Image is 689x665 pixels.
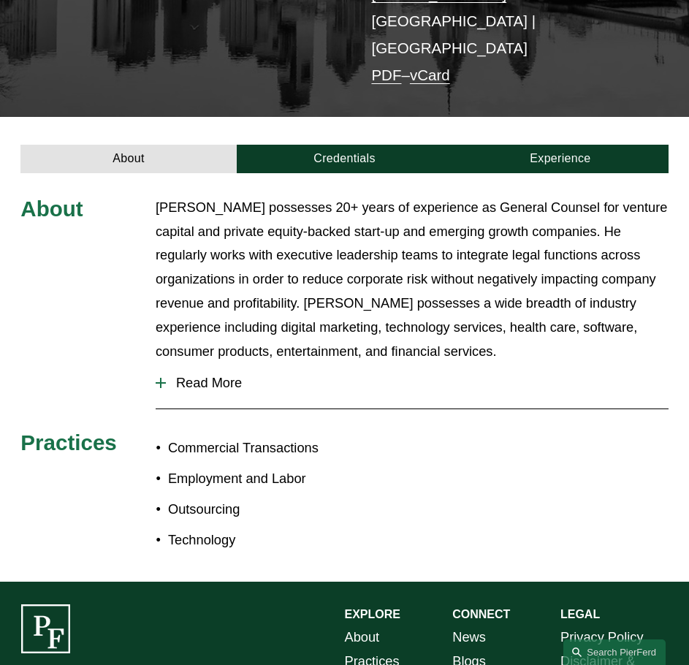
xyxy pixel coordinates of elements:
a: Experience [452,145,668,172]
p: Technology [168,528,345,552]
span: About [20,197,83,221]
a: PDF [371,66,401,83]
span: Practices [20,430,117,455]
strong: CONNECT [452,608,510,620]
a: Search this site [563,639,666,665]
a: vCard [410,66,450,83]
a: News [452,626,486,650]
button: Read More [156,364,669,402]
p: [PERSON_NAME] possesses 20+ years of experience as General Counsel for venture capital and privat... [156,196,669,364]
strong: EXPLORE [345,608,400,620]
strong: LEGAL [560,608,600,620]
a: Credentials [237,145,452,172]
a: About [20,145,236,172]
a: About [345,626,380,650]
span: Read More [166,375,669,391]
p: Outsourcing [168,498,345,522]
p: Commercial Transactions [168,436,345,460]
a: Privacy Policy [560,626,644,650]
p: Employment and Labor [168,467,345,491]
